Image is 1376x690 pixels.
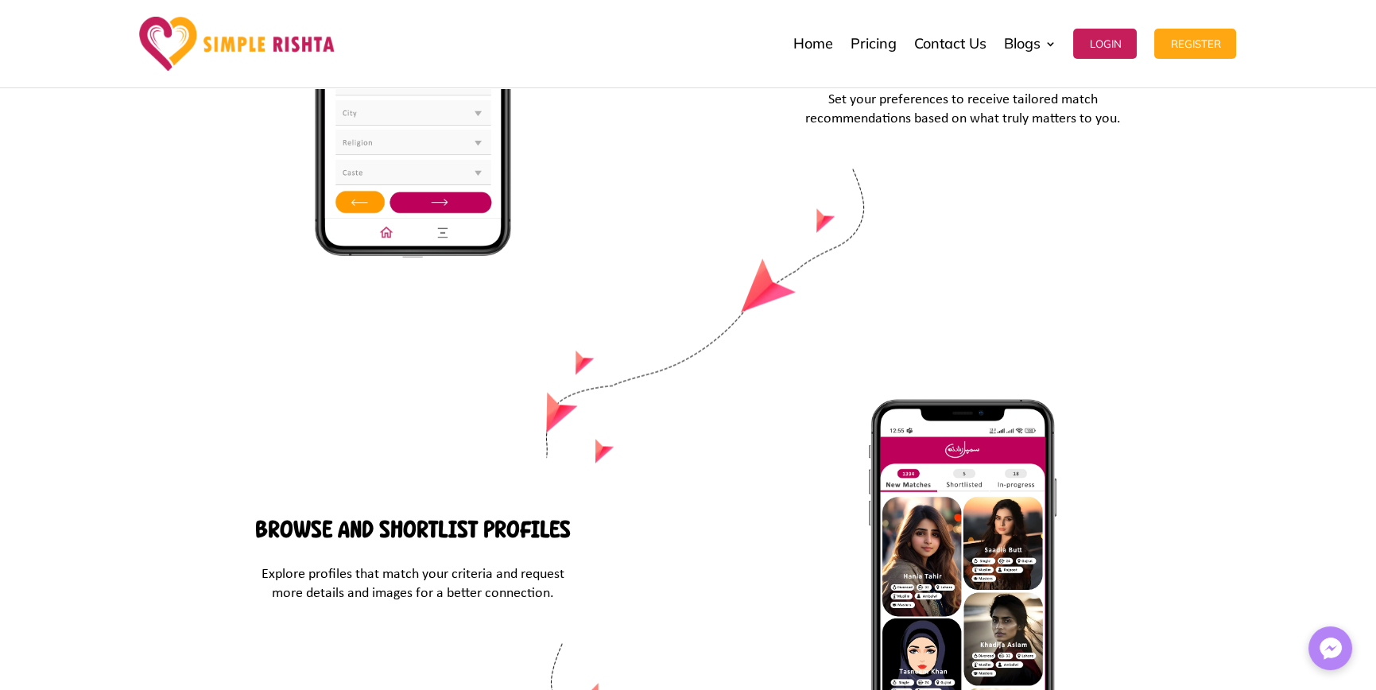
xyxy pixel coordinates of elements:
[1003,4,1056,83] a: Blogs
[1154,4,1236,83] a: Register
[262,567,564,601] span: Explore profiles that match your criteria and request more details and images for a better connec...
[1073,4,1137,83] a: Login
[545,169,865,463] img: Arow
[913,4,986,83] a: Contact Us
[850,4,896,83] a: Pricing
[255,516,571,543] strong: Browse and Shortlist Profiles
[1073,29,1137,59] button: Login
[793,4,832,83] a: Home
[805,92,1121,126] span: Set your preferences to receive tailored match recommendations based on what truly matters to you.
[1154,29,1236,59] button: Register
[1315,633,1347,665] img: Messenger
